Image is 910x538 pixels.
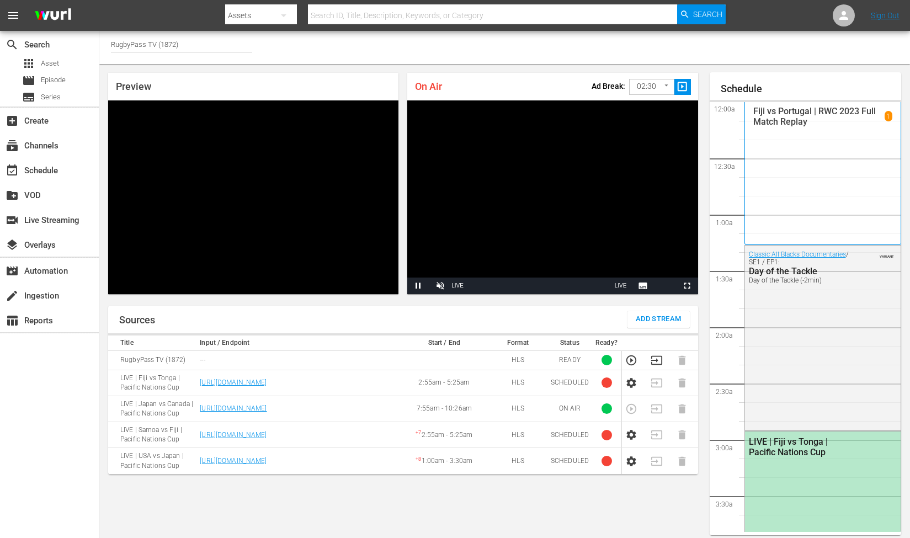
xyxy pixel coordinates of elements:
[625,429,637,441] button: Configure
[488,448,547,474] td: HLS
[6,238,19,252] span: Overlays
[636,313,682,326] span: Add Stream
[22,57,35,70] span: Asset
[677,4,726,24] button: Search
[886,113,890,120] p: 1
[488,335,547,351] th: Format
[7,9,20,22] span: menu
[400,335,488,351] th: Start / End
[651,354,663,366] button: Transition
[451,278,464,294] div: LIVE
[627,311,690,328] button: Add Stream
[629,76,674,97] div: 02:30
[41,58,59,69] span: Asset
[488,350,547,370] td: HLS
[547,350,592,370] td: READY
[400,396,488,422] td: 7:55am - 10:26am
[429,278,451,294] button: Unmute
[400,422,488,448] td: 2:55am - 5:25am
[6,264,19,278] span: Automation
[6,139,19,152] span: Channels
[753,106,885,127] p: Fiji vs Portugal | RWC 2023 Full Match Replay
[6,314,19,327] span: Reports
[200,431,267,439] a: [URL][DOMAIN_NAME]
[610,278,632,294] button: Seek to live, currently playing live
[416,456,421,462] sup: + 8
[6,289,19,302] span: Ingestion
[196,335,400,351] th: Input / Endpoint
[749,276,849,284] div: Day of the Tackle (-2min)
[108,396,196,422] td: LIVE | Japan vs Canada | Pacific Nations Cup
[200,379,267,386] a: [URL][DOMAIN_NAME]
[108,448,196,474] td: LIVE | USA vs Japan | Pacific Nations Cup
[488,422,547,448] td: HLS
[108,422,196,448] td: LIVE | Samoa vs Fiji | Pacific Nations Cup
[488,396,547,422] td: HLS
[547,448,592,474] td: SCHEDULED
[693,4,722,24] span: Search
[749,251,849,284] div: / SE1 / EP1:
[407,100,698,294] div: Video Player
[6,189,19,202] span: VOD
[615,283,627,289] span: LIVE
[749,266,849,276] div: Day of the Tackle
[108,100,398,294] div: Video Player
[676,278,698,294] button: Fullscreen
[400,370,488,396] td: 2:55am - 5:25am
[26,3,79,29] img: ans4CAIJ8jUAAAAAAAAAAAAAAAAAAAAAAAAgQb4GAAAAAAAAAAAAAAAAAAAAAAAAJMjXAAAAAAAAAAAAAAAAAAAAAAAAgAT5G...
[547,370,592,396] td: SCHEDULED
[22,90,35,104] span: Series
[749,436,849,457] div: LIVE | Fiji vs Tonga | Pacific Nations Cup
[108,335,196,351] th: Title
[407,278,429,294] button: Pause
[41,74,66,86] span: Episode
[116,81,151,92] span: Preview
[880,249,894,258] span: VARIANT
[200,457,267,465] a: [URL][DOMAIN_NAME]
[749,251,846,258] a: Classic All Blacks Documentaries
[547,422,592,448] td: SCHEDULED
[41,92,61,103] span: Series
[592,335,621,351] th: Ready?
[488,370,547,396] td: HLS
[592,82,625,90] p: Ad Break:
[200,404,267,412] a: [URL][DOMAIN_NAME]
[721,83,902,94] h1: Schedule
[547,396,592,422] td: ON AIR
[119,315,155,326] h1: Sources
[632,278,654,294] button: Subtitles
[547,335,592,351] th: Status
[400,448,488,474] td: 1:00am - 3:30am
[416,430,421,435] sup: + 7
[108,370,196,396] td: LIVE | Fiji vs Tonga | Pacific Nations Cup
[871,11,900,20] a: Sign Out
[196,350,400,370] td: ---
[6,38,19,51] span: Search
[625,354,637,366] button: Preview Stream
[6,164,19,177] span: Schedule
[6,114,19,127] span: Create
[108,350,196,370] td: RugbyPass TV (1872)
[654,278,676,294] button: Picture-in-Picture
[6,214,19,227] span: Live Streaming
[676,81,689,93] span: slideshow_sharp
[22,74,35,87] span: Episode
[625,455,637,467] button: Configure
[415,81,442,92] span: On Air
